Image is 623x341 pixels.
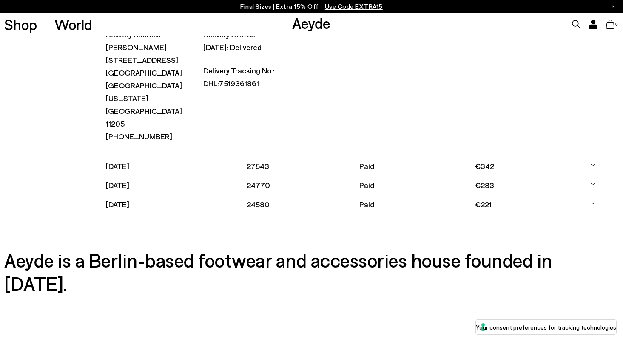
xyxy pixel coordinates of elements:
[247,157,359,176] td: 27543
[359,176,475,195] td: paid
[614,22,619,27] span: 0
[106,80,182,91] p: [GEOGRAPHIC_DATA]
[203,78,275,89] p: DHL:
[292,14,330,32] a: Aeyde
[247,195,359,214] td: 24580
[106,195,247,214] td: [DATE]
[359,195,475,214] td: paid
[240,1,383,12] p: Final Sizes | Extra 15% Off
[219,79,259,88] span: 7519361861
[325,3,383,10] span: Navigate to /collections/ss25-final-sizes
[606,20,614,29] a: 0
[106,118,182,129] p: 11205
[359,157,475,176] td: paid
[247,176,359,195] td: 24770
[4,248,619,295] h3: Aeyde is a Berlin-based footwear and accessories house founded in [DATE].
[475,176,577,195] td: €283
[476,323,616,332] label: Your consent preferences for tracking technologies
[106,106,182,116] p: [GEOGRAPHIC_DATA]
[475,195,577,214] td: €221
[203,42,262,52] span: [DATE]: Delivered
[106,157,247,176] td: [DATE]
[203,65,275,76] p: Delivery Tracking No.:
[4,17,37,32] a: Shop
[106,68,182,78] p: [GEOGRAPHIC_DATA]
[54,17,92,32] a: World
[106,176,247,195] td: [DATE]
[476,320,616,334] button: Your consent preferences for tracking technologies
[106,93,182,104] p: [US_STATE]
[106,131,182,142] p: [PHONE_NUMBER]
[475,157,577,176] td: €342
[106,55,182,65] p: [STREET_ADDRESS]
[106,42,182,53] p: [PERSON_NAME]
